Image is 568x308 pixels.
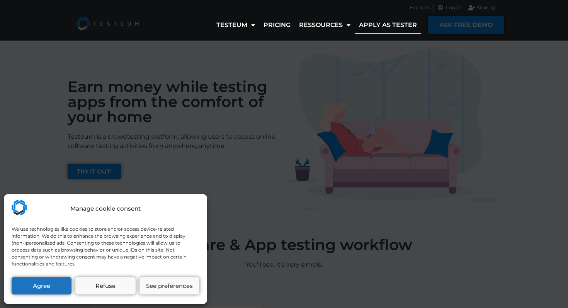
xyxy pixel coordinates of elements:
[139,277,199,294] button: See preferences
[355,16,421,34] a: Apply as tester
[70,204,141,213] div: Manage cookie consent
[75,277,135,294] button: Refuse
[259,16,295,34] a: Pricing
[12,200,27,215] img: Testeum.com - Application crowdtesting platform
[12,277,71,294] button: Agree
[12,226,199,267] div: We use technologies like cookies to store and/or access device-related information. We do this to...
[295,16,355,34] a: Ressources
[212,16,421,34] nav: Menu
[212,16,259,34] a: Testeum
